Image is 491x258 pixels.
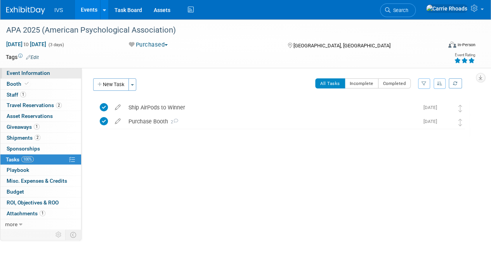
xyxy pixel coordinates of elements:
[7,178,67,184] span: Misc. Expenses & Credits
[52,230,66,240] td: Personalize Event Tab Strip
[426,4,468,13] img: Carrie Rhoads
[454,53,475,57] div: Event Rating
[0,187,81,197] a: Budget
[6,41,47,48] span: [DATE] [DATE]
[7,81,30,87] span: Booth
[458,119,462,126] i: Move task
[6,156,34,163] span: Tasks
[3,23,435,37] div: APA 2025 (American Psychological Association)
[6,7,45,14] img: ExhibitDay
[0,219,81,230] a: more
[56,102,62,108] span: 2
[0,133,81,143] a: Shipments2
[7,102,62,108] span: Travel Reservations
[66,230,82,240] td: Toggle Event Tabs
[449,78,462,88] a: Refresh
[125,101,419,114] div: Ship AirPods to Winner
[26,55,39,60] a: Edit
[407,40,475,52] div: Event Format
[7,92,26,98] span: Staff
[378,78,411,88] button: Completed
[25,81,29,86] i: Booth reservation complete
[423,105,441,110] span: [DATE]
[7,70,50,76] span: Event Information
[293,43,390,48] span: [GEOGRAPHIC_DATA], [GEOGRAPHIC_DATA]
[345,78,378,88] button: Incomplete
[111,118,125,125] a: edit
[7,145,40,152] span: Sponsorships
[20,92,26,97] span: 1
[423,119,441,124] span: [DATE]
[0,165,81,175] a: Playbook
[315,78,345,88] button: All Tasks
[7,199,59,206] span: ROI, Objectives & ROO
[0,154,81,165] a: Tasks100%
[35,135,40,140] span: 2
[48,42,64,47] span: (3 days)
[390,7,408,13] span: Search
[7,210,45,216] span: Attachments
[0,197,81,208] a: ROI, Objectives & ROO
[0,90,81,100] a: Staff1
[40,210,45,216] span: 1
[7,189,24,195] span: Budget
[54,7,63,13] span: IVS
[93,78,129,91] button: New Task
[7,167,29,173] span: Playbook
[448,42,456,48] img: Format-Inperson.png
[441,103,451,113] img: Carrie Rhoads
[7,124,40,130] span: Giveaways
[6,53,39,61] td: Tags
[0,100,81,111] a: Travel Reservations2
[441,117,451,127] img: Kyle Shelstad
[0,176,81,186] a: Misc. Expenses & Credits
[126,41,171,49] button: Purchased
[23,41,30,47] span: to
[125,115,419,128] div: Purchase Booth
[0,111,81,121] a: Asset Reservations
[0,208,81,219] a: Attachments1
[7,113,53,119] span: Asset Reservations
[5,221,17,227] span: more
[21,156,34,162] span: 100%
[168,119,178,125] span: 2
[0,144,81,154] a: Sponsorships
[111,104,125,111] a: edit
[34,124,40,130] span: 1
[0,79,81,89] a: Booth
[458,105,462,112] i: Move task
[0,68,81,78] a: Event Information
[457,42,475,48] div: In-Person
[380,3,416,17] a: Search
[7,135,40,141] span: Shipments
[0,122,81,132] a: Giveaways1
